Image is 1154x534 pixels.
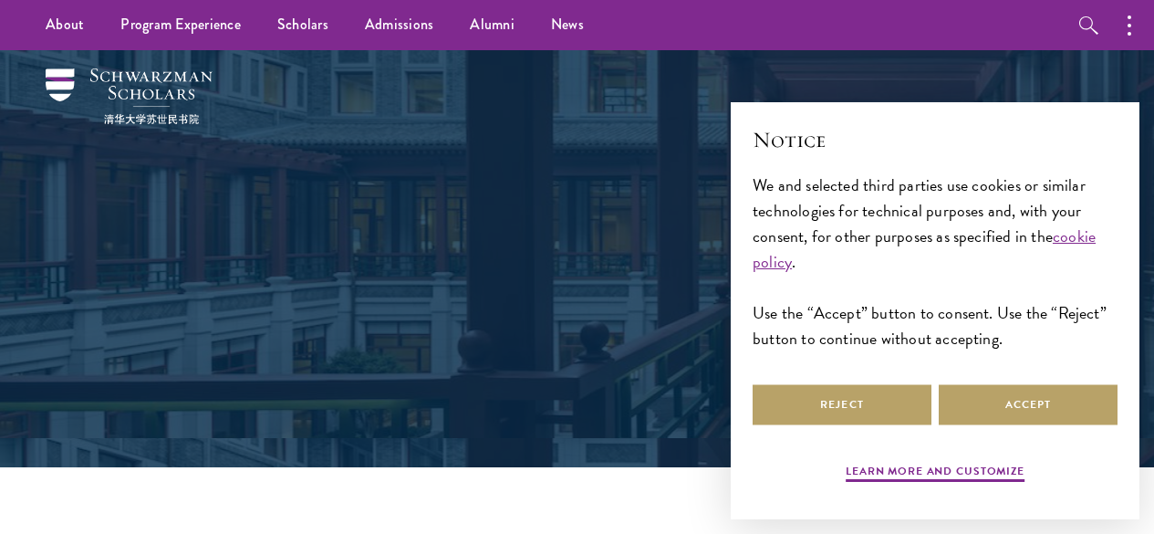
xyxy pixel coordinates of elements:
[753,124,1118,155] h2: Notice
[753,173,1118,352] div: We and selected third parties use cookies or similar technologies for technical purposes and, wit...
[46,68,213,124] img: Schwarzman Scholars
[753,384,931,425] button: Reject
[753,224,1096,274] a: cookie policy
[846,463,1024,485] button: Learn more and customize
[939,384,1118,425] button: Accept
